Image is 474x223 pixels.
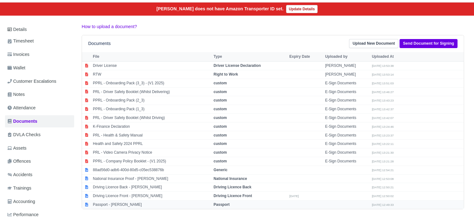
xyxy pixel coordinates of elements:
[5,88,74,101] a: Notes
[91,131,212,140] td: PRL - Health & Safety Manual
[5,129,74,141] a: DVLA Checks
[323,148,370,157] td: E-Sign Documents
[372,107,394,111] small: [DATE] 13:42:37
[91,79,212,87] td: PPRL - Onboarding Pack (3_3) - (V1 2025)
[372,125,394,128] small: [DATE] 13:24:46
[7,131,41,138] span: DVLA Checks
[372,168,394,172] small: [DATE] 12:54:21
[372,203,394,206] small: [DATE] 12:49:33
[5,62,74,74] a: Wallet
[212,52,288,62] th: Type
[323,131,370,140] td: E-Sign Documents
[349,39,398,48] a: Upload New Document
[91,174,212,183] td: National Insurance Proof - [PERSON_NAME]
[213,202,229,207] strong: Passport
[372,82,394,85] small: [DATE] 13:51:03
[5,142,74,154] a: Assets
[372,90,394,94] small: [DATE] 13:46:27
[372,151,394,154] small: [DATE] 13:21:30
[213,124,227,129] strong: custom
[5,48,74,61] a: Invoices
[372,160,394,163] small: [DATE] 13:21:28
[213,168,227,172] strong: Generic
[7,51,29,58] span: Invoices
[372,134,394,137] small: [DATE] 13:23:37
[372,142,394,146] small: [DATE] 13:22:11
[370,52,417,62] th: Uploaded At
[5,182,74,194] a: Trainings
[7,158,31,165] span: Offences
[91,201,212,209] td: Passport - [PERSON_NAME]
[372,64,394,67] small: [DATE] 13:53:38
[213,90,227,94] strong: custom
[323,70,370,79] td: [PERSON_NAME]
[5,24,74,35] a: Details
[5,102,74,114] a: Attendance
[213,176,247,181] strong: National Insurance
[323,140,370,148] td: E-Sign Documents
[7,78,56,85] span: Customer Escalations
[7,185,31,192] span: Trainings
[82,24,137,29] a: How to upload a document?
[7,118,37,125] span: Documents
[7,198,35,205] span: Accounting
[323,105,370,114] td: E-Sign Documents
[7,91,25,98] span: Notes
[7,171,32,178] span: Accidents
[323,122,370,131] td: E-Sign Documents
[91,114,212,122] td: PRL - Driver Safety Booklet (Whilst Driving)
[7,64,25,72] span: Wallet
[91,183,212,192] td: Driving Licence Back - [PERSON_NAME]
[286,5,318,13] a: Update Details
[7,211,39,218] span: Performance
[91,166,212,174] td: 88ad56d0-adb6-400d-80d5-c05ec538876b
[213,194,252,198] strong: Driving Licence Front
[213,116,227,120] strong: custom
[323,79,370,87] td: E-Sign Documents
[213,185,251,189] strong: Driving Licence Back
[91,105,212,114] td: PPRL - Onboarding Pack (1_3)
[91,96,212,105] td: PPRL - Onboarding Pack (2_3)
[323,62,370,70] td: [PERSON_NAME]
[5,35,74,47] a: Timesheet
[91,148,212,157] td: PRL - Video Camera Privacy Notice
[289,194,299,198] small: [DATE]
[5,115,74,127] a: Documents
[91,192,212,201] td: Driving Licence Front - [PERSON_NAME]
[91,122,212,131] td: K-Finance Declaration
[213,81,227,85] strong: custom
[213,63,261,68] strong: Driver License Declaration
[372,186,394,189] small: [DATE] 12:50:21
[213,133,227,137] strong: custom
[288,52,323,62] th: Expiry Date
[5,155,74,167] a: Offences
[213,107,227,111] strong: custom
[91,140,212,148] td: Health and Safety 2024 PPRL
[91,87,212,96] td: PRL - Driver Safety Booklet (Whilst Delivering)
[88,41,111,46] h6: Documents
[372,73,394,76] small: [DATE] 13:53:14
[5,75,74,87] a: Customer Escalations
[5,209,74,221] a: Performance
[213,150,227,155] strong: custom
[323,87,370,96] td: E-Sign Documents
[5,196,74,208] a: Accounting
[400,39,457,48] a: Send Document for Signing
[213,72,238,77] strong: Right to Work
[323,52,370,62] th: Uploaded by
[372,177,394,181] small: [DATE] 12:53:08
[213,159,227,163] strong: custom
[91,62,212,70] td: Driver License
[323,157,370,166] td: E-Sign Documents
[213,98,227,102] strong: custom
[372,116,394,120] small: [DATE] 13:42:07
[323,114,370,122] td: E-Sign Documents
[7,145,26,152] span: Assets
[5,169,74,181] a: Accidents
[213,141,227,146] strong: custom
[443,193,474,223] div: Chat Widget
[7,104,36,111] span: Attendance
[372,99,394,102] small: [DATE] 13:43:23
[91,70,212,79] td: RTW
[7,37,34,45] span: Timesheet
